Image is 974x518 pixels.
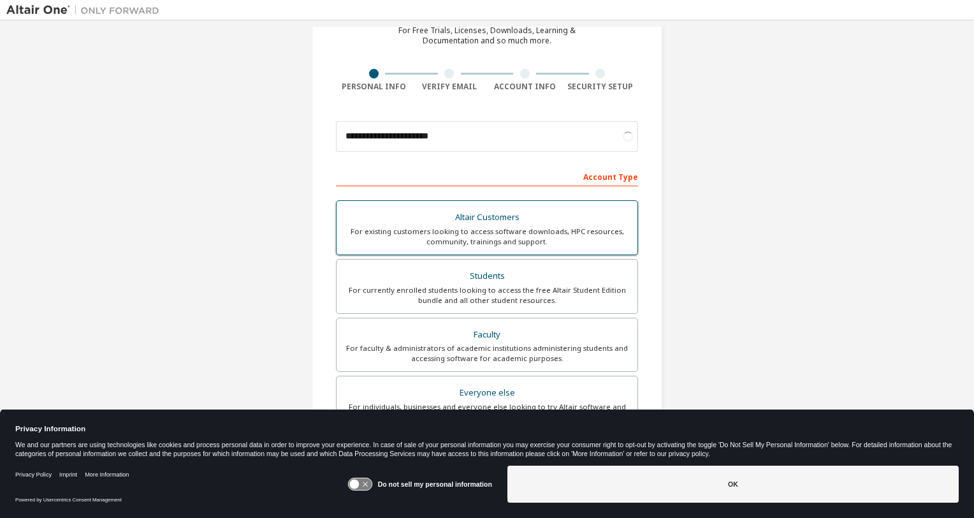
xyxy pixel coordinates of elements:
[344,326,630,344] div: Faculty
[344,267,630,285] div: Students
[336,166,638,186] div: Account Type
[563,82,639,92] div: Security Setup
[336,82,412,92] div: Personal Info
[412,82,488,92] div: Verify Email
[398,26,576,46] div: For Free Trials, Licenses, Downloads, Learning & Documentation and so much more.
[487,82,563,92] div: Account Info
[344,402,630,422] div: For individuals, businesses and everyone else looking to try Altair software and explore our prod...
[344,209,630,226] div: Altair Customers
[6,4,166,17] img: Altair One
[344,285,630,306] div: For currently enrolled students looking to access the free Altair Student Edition bundle and all ...
[344,384,630,402] div: Everyone else
[344,343,630,364] div: For faculty & administrators of academic institutions administering students and accessing softwa...
[344,226,630,247] div: For existing customers looking to access software downloads, HPC resources, community, trainings ...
